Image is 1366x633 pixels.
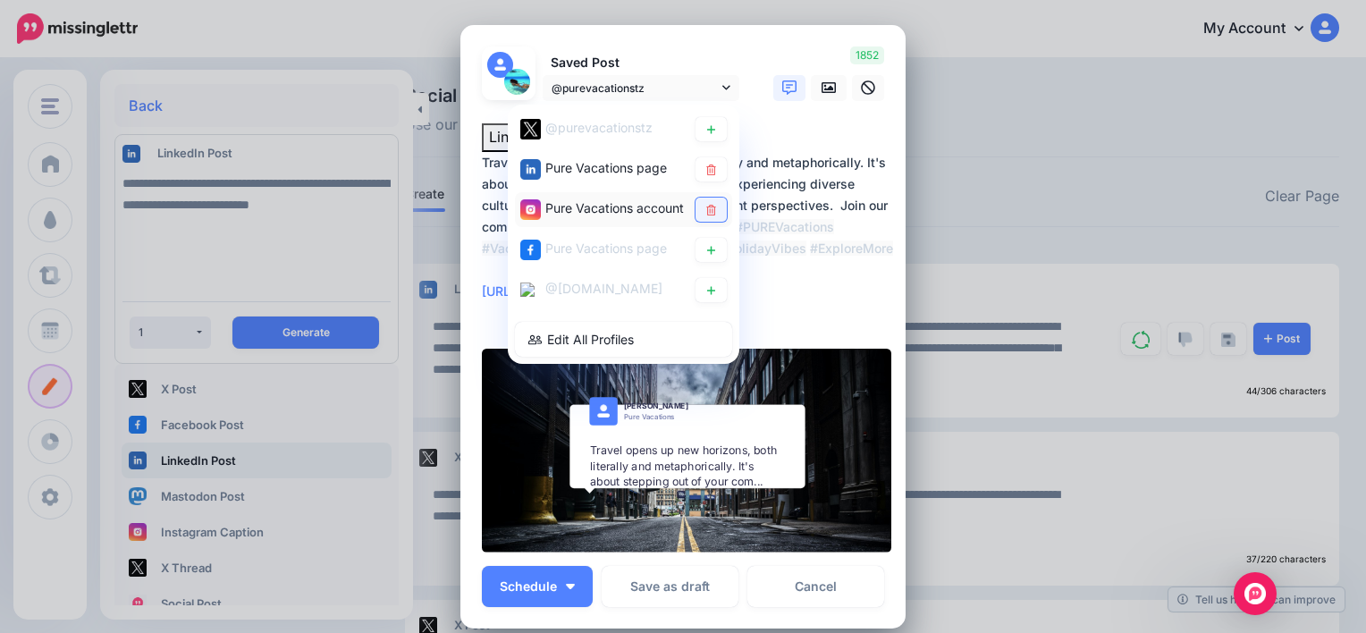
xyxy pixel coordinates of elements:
a: @purevacationstz [543,75,739,101]
span: Pure Vacations page [545,160,667,175]
button: Save as draft [602,566,738,607]
img: bluesky-square.png [520,283,535,297]
span: Pure Vacations account [545,200,684,215]
span: [PERSON_NAME] [624,399,688,414]
img: instagram-square.png [520,198,541,219]
img: arrow-down-white.png [566,584,575,589]
button: Schedule [482,566,593,607]
span: @[DOMAIN_NAME] [545,281,662,296]
a: Edit All Profiles [515,322,732,357]
a: Cancel [747,566,884,607]
button: Link [482,123,524,152]
span: Pure Vacations page [545,241,667,256]
div: Travel opens up new horizons, both literally and metaphorically. It's about stepping out of your ... [590,443,783,489]
span: 1852 [850,46,884,64]
div: Travel opens up new horizons, both literally and metaphorically. It's about stepping out of your ... [482,152,893,302]
img: twitter-square.png [520,118,541,139]
span: @purevacationstz [552,79,718,97]
img: user_default_image.png [487,52,513,78]
img: 65307149_513108102562212_2367582558503305216_n-bsa100037.jpg [504,69,530,95]
span: Pure Vacations [624,409,674,425]
span: @purevacationstz [545,120,653,135]
div: Open Intercom Messenger [1234,572,1277,615]
p: Saved Post [543,53,739,73]
img: facebook-square.png [520,239,541,259]
img: linkedin-square.png [520,158,541,179]
span: Schedule [500,580,557,593]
